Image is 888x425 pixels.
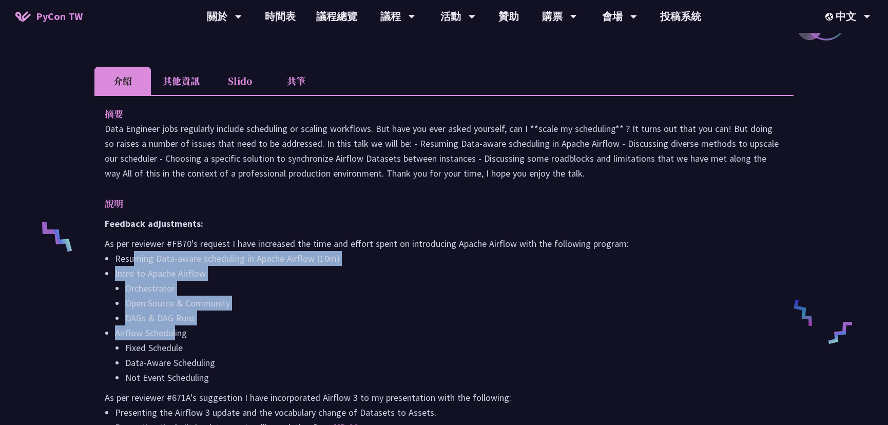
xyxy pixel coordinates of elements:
[5,4,93,29] a: PyCon TW
[105,106,763,121] p: 摘要
[125,355,783,370] li: Data-Aware Scheduling
[105,121,783,181] p: Data Engineer jobs regularly include scheduling or scaling workflows. But have you ever asked you...
[94,67,151,95] li: 介紹
[15,11,31,22] img: Home icon of PyCon TW 2025
[115,251,783,266] li: Resuming Data-aware scheduling in Apache Airflow (10m)
[36,9,83,24] span: PyCon TW
[125,311,783,325] li: DAGs & DAG Runs
[105,196,763,211] p: 說明
[125,296,783,311] li: Open Source & Community
[115,266,783,325] li: Intro to Apache Airflow
[105,218,203,229] strong: Feedback adjustments:
[268,67,324,95] li: 共筆
[825,13,836,21] img: Locale Icon
[125,281,783,296] li: Orchestrator
[105,236,783,251] p: As per reviewer #FB70's request I have increased the time and effort spent on introducing Apache ...
[115,405,783,420] li: Presenting the Airflow 3 update and the vocabulary change of Datasets to Assets.
[125,340,783,355] li: Fixed Schedule
[151,67,211,95] li: 其他資訊
[105,390,783,405] p: As per reviewer #671A's suggestion I have incorporated Airflow 3 to my presentation with the foll...
[115,325,783,385] li: Airflow Scheduling
[125,370,783,385] li: Not Event Scheduling
[211,67,268,95] li: Slido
